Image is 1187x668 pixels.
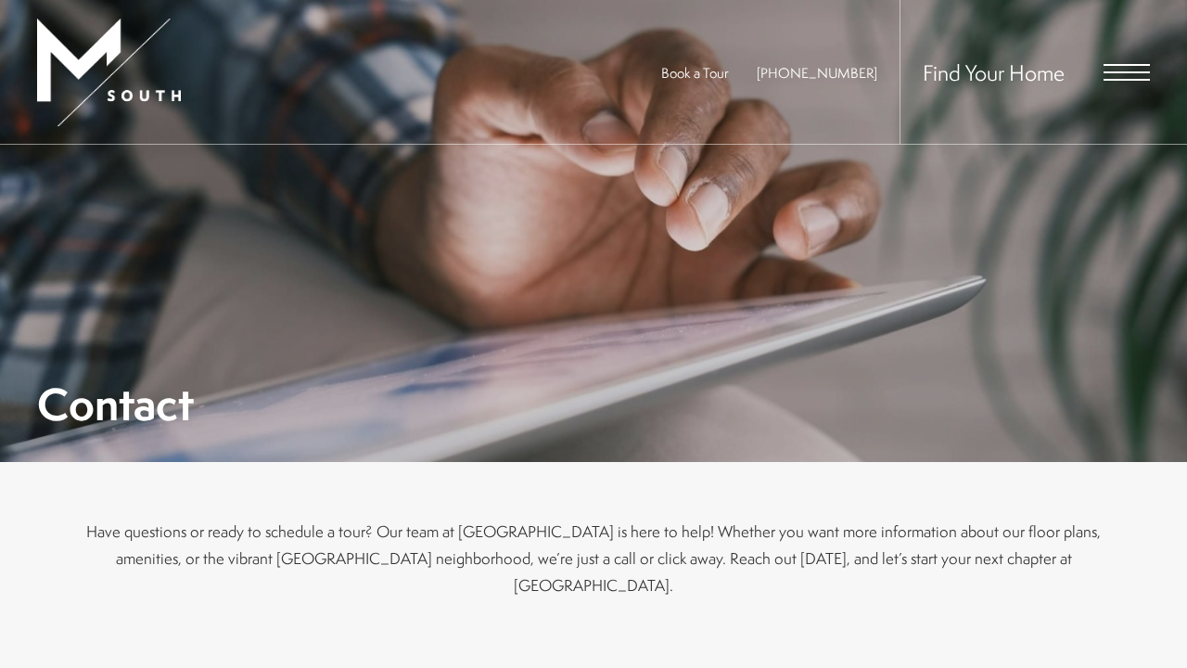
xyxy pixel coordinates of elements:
a: Book a Tour [661,63,729,83]
button: Open Menu [1104,64,1150,81]
p: Have questions or ready to schedule a tour? Our team at [GEOGRAPHIC_DATA] is here to help! Whethe... [83,518,1104,598]
h1: Contact [37,383,194,425]
img: MSouth [37,19,181,126]
span: [PHONE_NUMBER] [757,63,877,83]
a: Call Us at 813-570-8014 [757,63,877,83]
a: Find Your Home [923,58,1065,87]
